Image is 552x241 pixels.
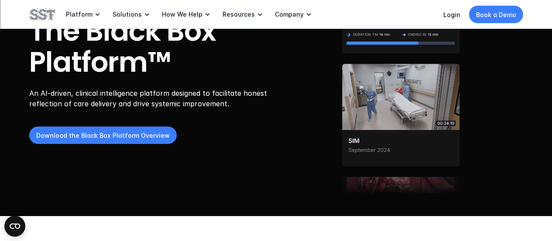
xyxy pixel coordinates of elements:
[66,10,93,18] p: Platform
[476,10,516,19] p: Book a Demo
[342,63,459,166] img: Two people walking through a trauma bay
[4,216,25,237] button: Open CMP widget
[29,127,177,144] a: Download the Black Box Platform Overview
[36,131,170,140] p: Download the Black Box Platform Overview
[469,6,523,23] a: Book a Demo
[113,10,142,18] p: Solutions
[29,7,55,22] img: SST logo
[275,10,304,18] p: Company
[223,10,255,18] p: Resources
[443,11,460,18] a: Login
[29,88,274,109] p: An AI-driven, clinical intelligence platform designed to facilitate honest reflection of care del...
[162,10,202,18] p: How We Help
[29,16,274,78] h1: The Black Box Platform™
